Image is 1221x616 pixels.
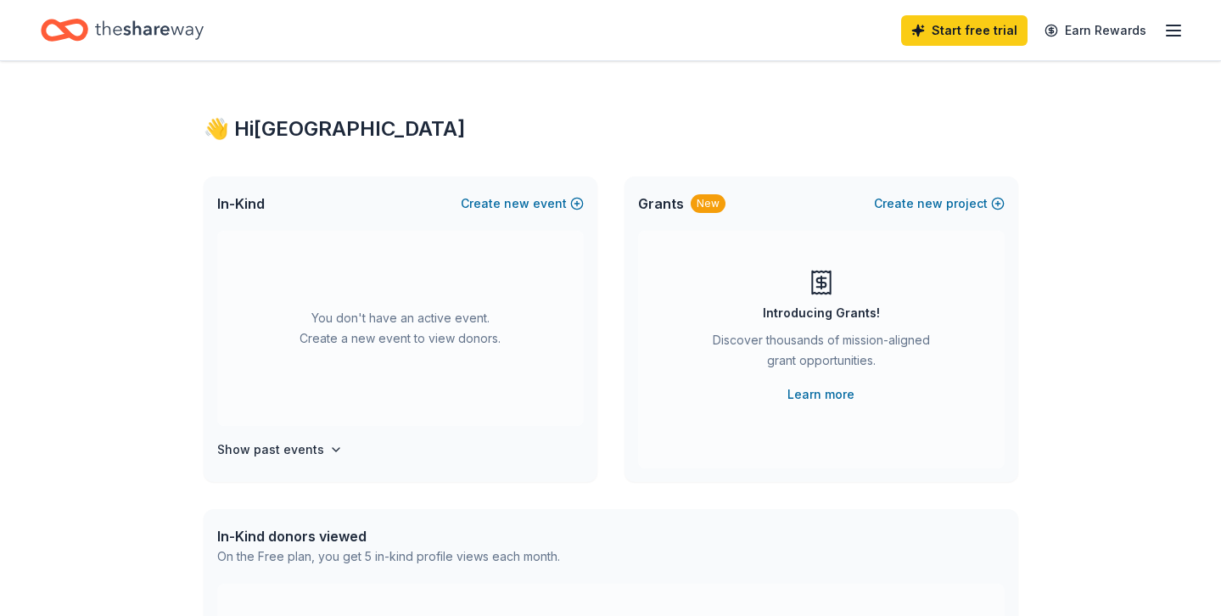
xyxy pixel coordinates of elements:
span: In-Kind [217,193,265,214]
div: New [691,194,725,213]
span: new [504,193,529,214]
span: Grants [638,193,684,214]
div: Introducing Grants! [763,303,880,323]
a: Start free trial [901,15,1028,46]
div: On the Free plan, you get 5 in-kind profile views each month. [217,546,560,567]
span: new [917,193,943,214]
a: Earn Rewards [1034,15,1157,46]
h4: Show past events [217,440,324,460]
div: Discover thousands of mission-aligned grant opportunities. [706,330,937,378]
div: 👋 Hi [GEOGRAPHIC_DATA] [204,115,1018,143]
a: Home [41,10,204,50]
div: You don't have an active event. Create a new event to view donors. [217,231,584,426]
div: In-Kind donors viewed [217,526,560,546]
button: Createnewevent [461,193,584,214]
button: Show past events [217,440,343,460]
button: Createnewproject [874,193,1005,214]
a: Learn more [787,384,854,405]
